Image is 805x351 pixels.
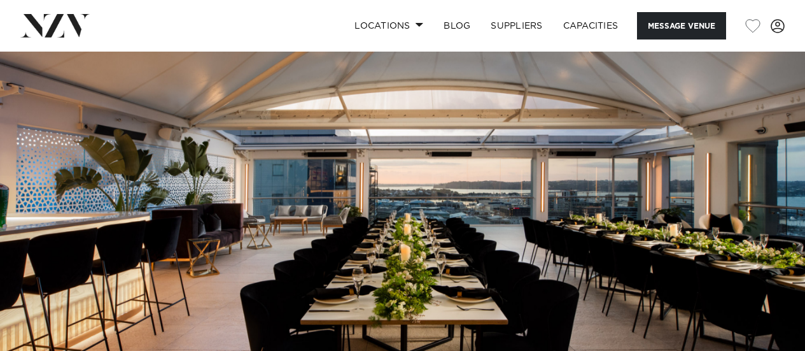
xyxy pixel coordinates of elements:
a: SUPPLIERS [480,12,552,39]
a: Locations [344,12,433,39]
a: Capacities [553,12,629,39]
a: BLOG [433,12,480,39]
button: Message Venue [637,12,726,39]
img: nzv-logo.png [20,14,90,37]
